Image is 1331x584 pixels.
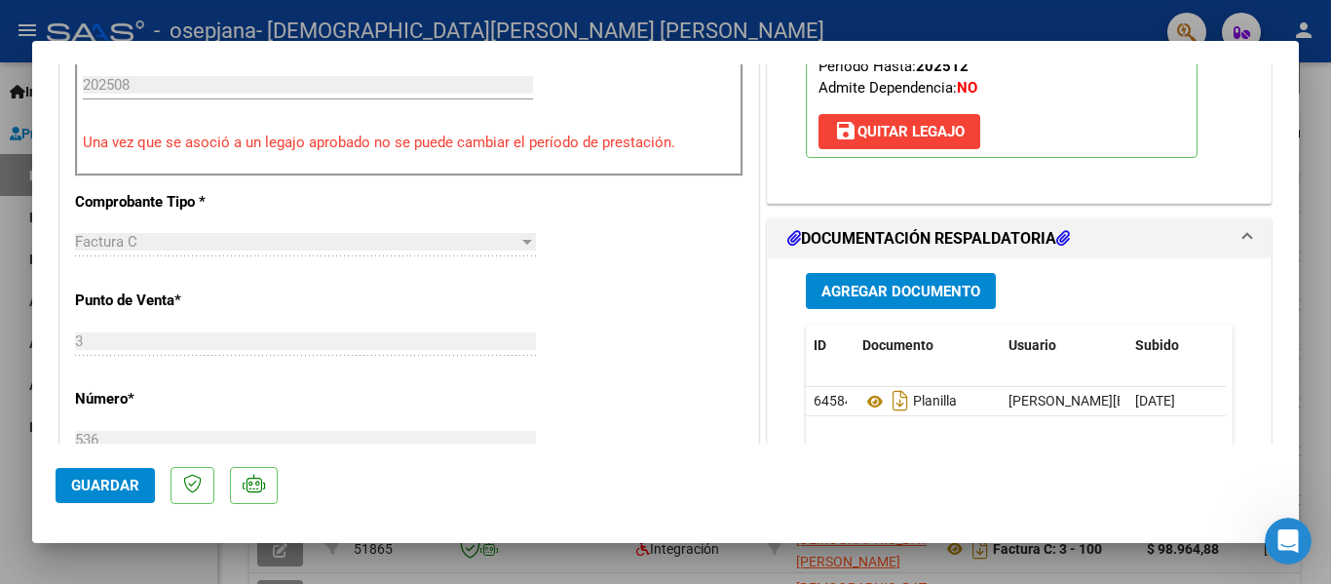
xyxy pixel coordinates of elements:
[806,273,996,309] button: Agregar Documento
[814,337,826,353] span: ID
[862,394,957,409] span: Planilla
[75,191,276,214] p: Comprobante Tipo *
[888,385,913,416] i: Descargar documento
[1265,518,1312,565] iframe: Intercom live chat
[56,468,155,503] button: Guardar
[1127,325,1225,367] datatable-header-cell: Subido
[818,114,980,149] button: Quitar Legajo
[1001,325,1127,367] datatable-header-cell: Usuario
[83,132,736,154] p: Una vez que se asoció a un legajo aprobado no se puede cambiar el período de prestación.
[834,123,965,140] span: Quitar Legajo
[71,477,139,494] span: Guardar
[957,79,977,97] strong: NO
[75,388,276,410] p: Número
[814,393,853,409] span: 64584
[916,58,969,75] strong: 202512
[1225,325,1322,367] datatable-header-cell: Acción
[75,233,137,251] span: Factura C
[834,119,857,142] mat-icon: save
[768,219,1271,258] mat-expansion-panel-header: DOCUMENTACIÓN RESPALDATORIA
[855,325,1001,367] datatable-header-cell: Documento
[75,290,276,312] p: Punto de Venta
[1008,337,1056,353] span: Usuario
[1135,337,1179,353] span: Subido
[821,283,980,300] span: Agregar Documento
[1135,393,1175,409] span: [DATE]
[806,325,855,367] datatable-header-cell: ID
[862,337,933,353] span: Documento
[787,227,1070,251] h1: DOCUMENTACIÓN RESPALDATORIA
